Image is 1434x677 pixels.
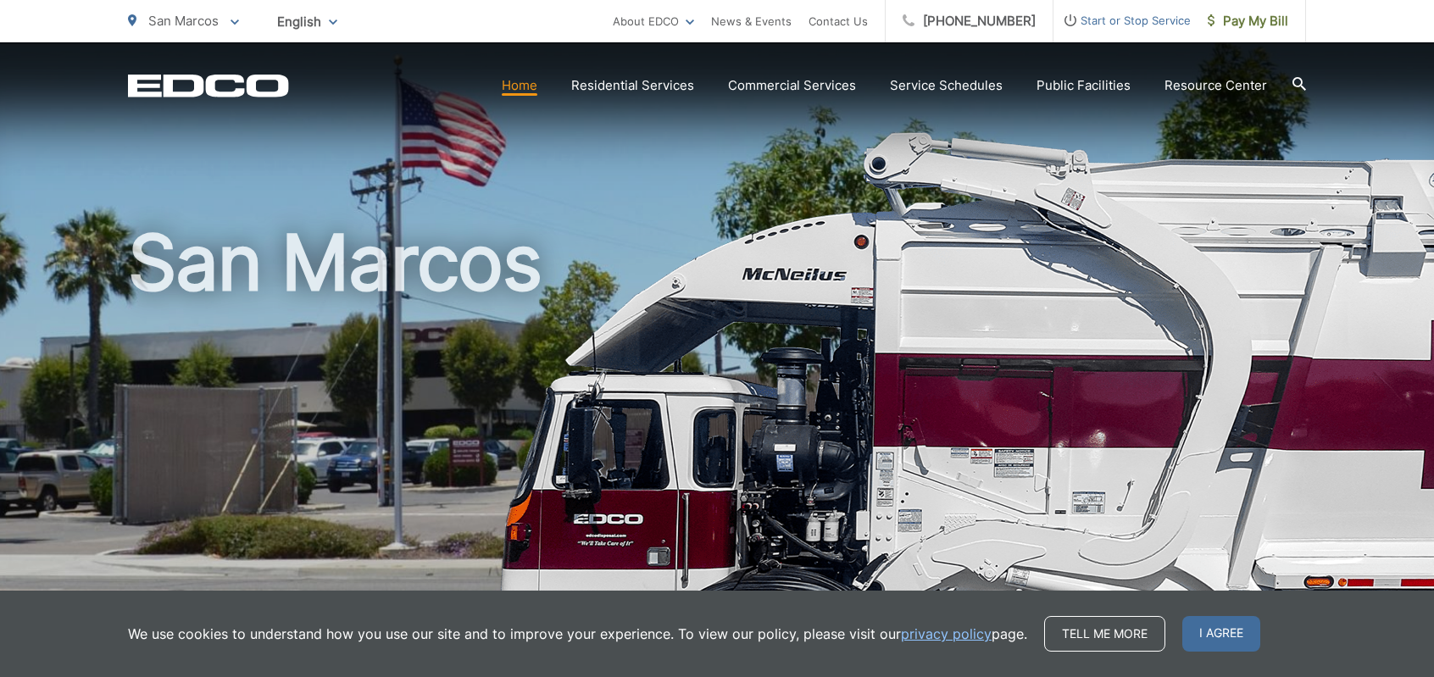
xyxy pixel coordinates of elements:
[571,75,694,96] a: Residential Services
[128,624,1027,644] p: We use cookies to understand how you use our site and to improve your experience. To view our pol...
[148,13,219,29] span: San Marcos
[1182,616,1260,652] span: I agree
[613,11,694,31] a: About EDCO
[901,624,992,644] a: privacy policy
[1164,75,1267,96] a: Resource Center
[1037,75,1131,96] a: Public Facilities
[728,75,856,96] a: Commercial Services
[128,74,289,97] a: EDCD logo. Return to the homepage.
[711,11,792,31] a: News & Events
[809,11,868,31] a: Contact Us
[264,7,350,36] span: English
[1044,616,1165,652] a: Tell me more
[890,75,1003,96] a: Service Schedules
[502,75,537,96] a: Home
[1208,11,1288,31] span: Pay My Bill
